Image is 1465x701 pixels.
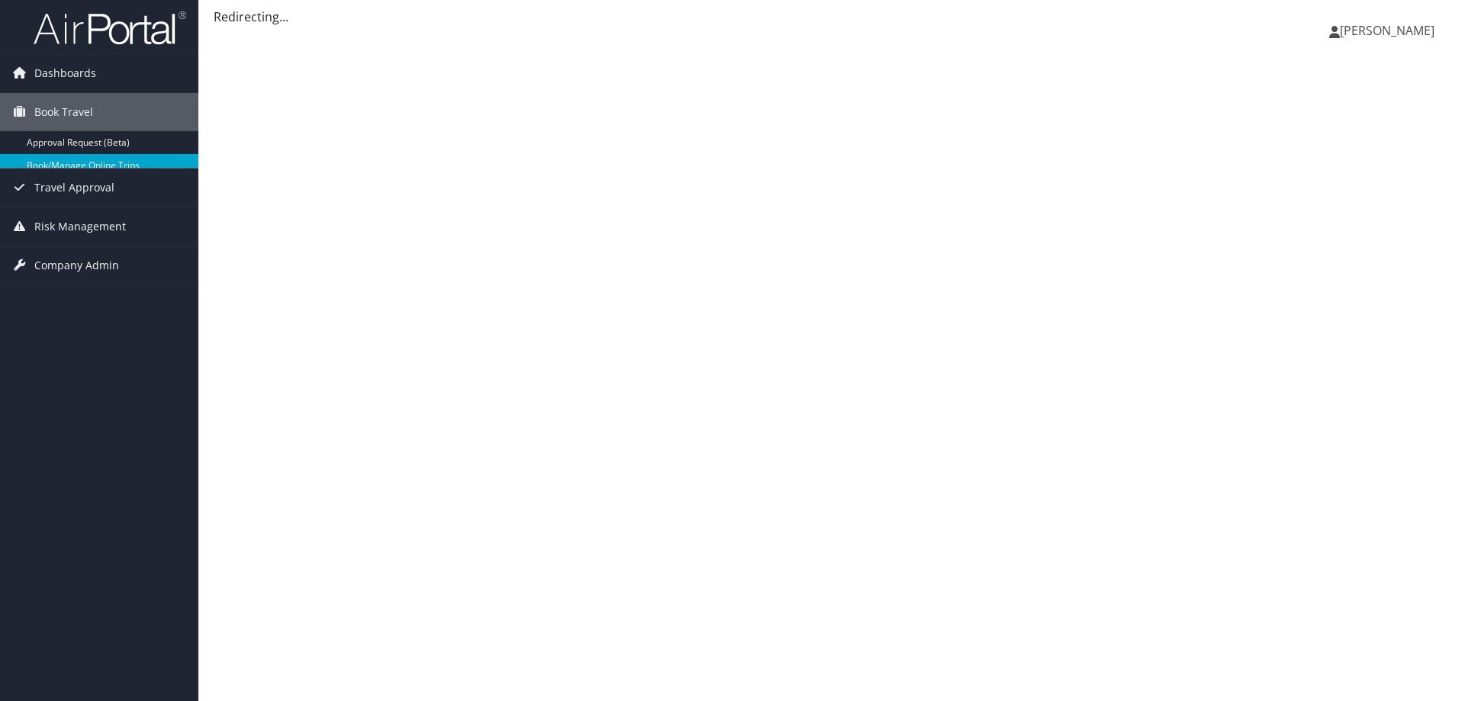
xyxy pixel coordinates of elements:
span: Travel Approval [34,169,114,207]
span: Book Travel [34,93,93,131]
span: Risk Management [34,207,126,246]
a: [PERSON_NAME] [1329,8,1450,53]
span: Dashboards [34,54,96,92]
img: airportal-logo.png [34,10,186,46]
div: Redirecting... [214,8,1450,26]
span: Company Admin [34,246,119,285]
span: [PERSON_NAME] [1340,22,1434,39]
